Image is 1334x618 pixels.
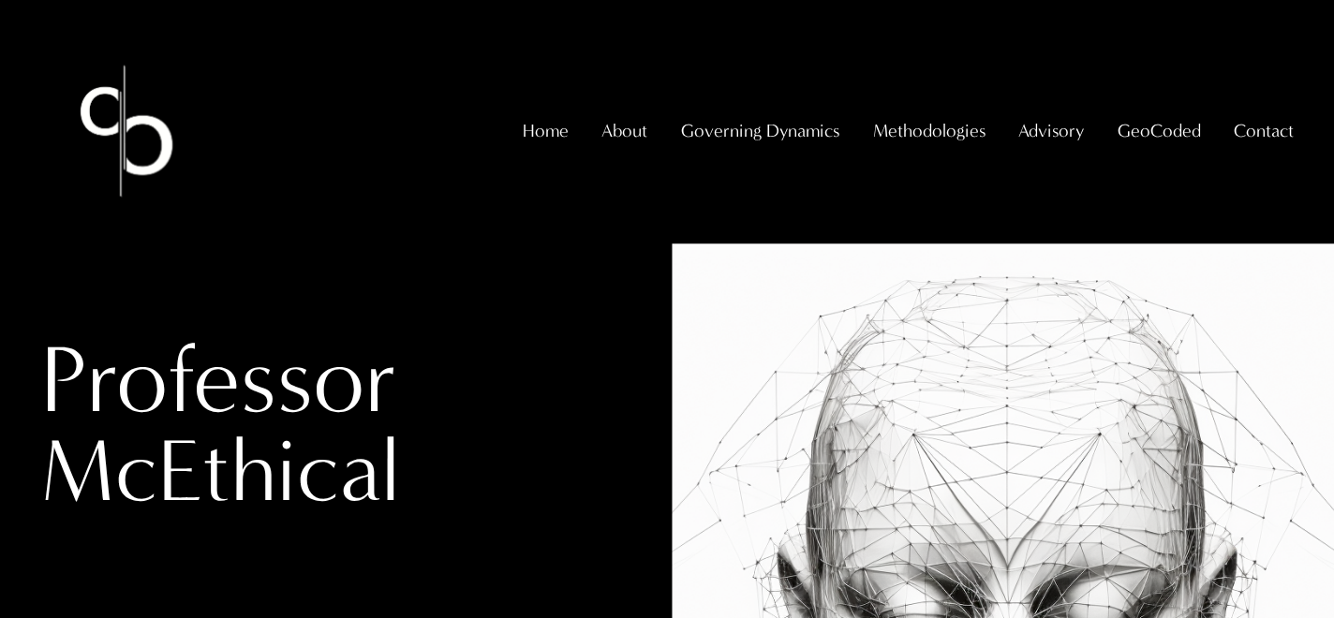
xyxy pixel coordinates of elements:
[1118,115,1201,148] span: GeoCoded
[601,113,647,150] a: folder dropdown
[1234,113,1294,150] a: folder dropdown
[1234,115,1294,148] span: Contact
[1118,113,1201,150] a: folder dropdown
[681,115,839,148] span: Governing Dynamics
[1018,113,1084,150] a: folder dropdown
[681,113,839,150] a: folder dropdown
[40,45,213,217] img: Christopher Sanchez &amp; Co.
[523,113,569,150] a: Home
[1018,115,1084,148] span: Advisory
[601,115,647,148] span: About
[40,428,400,516] div: McEthical
[40,333,397,428] div: Professor
[873,115,986,148] span: Methodologies
[873,113,986,150] a: folder dropdown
